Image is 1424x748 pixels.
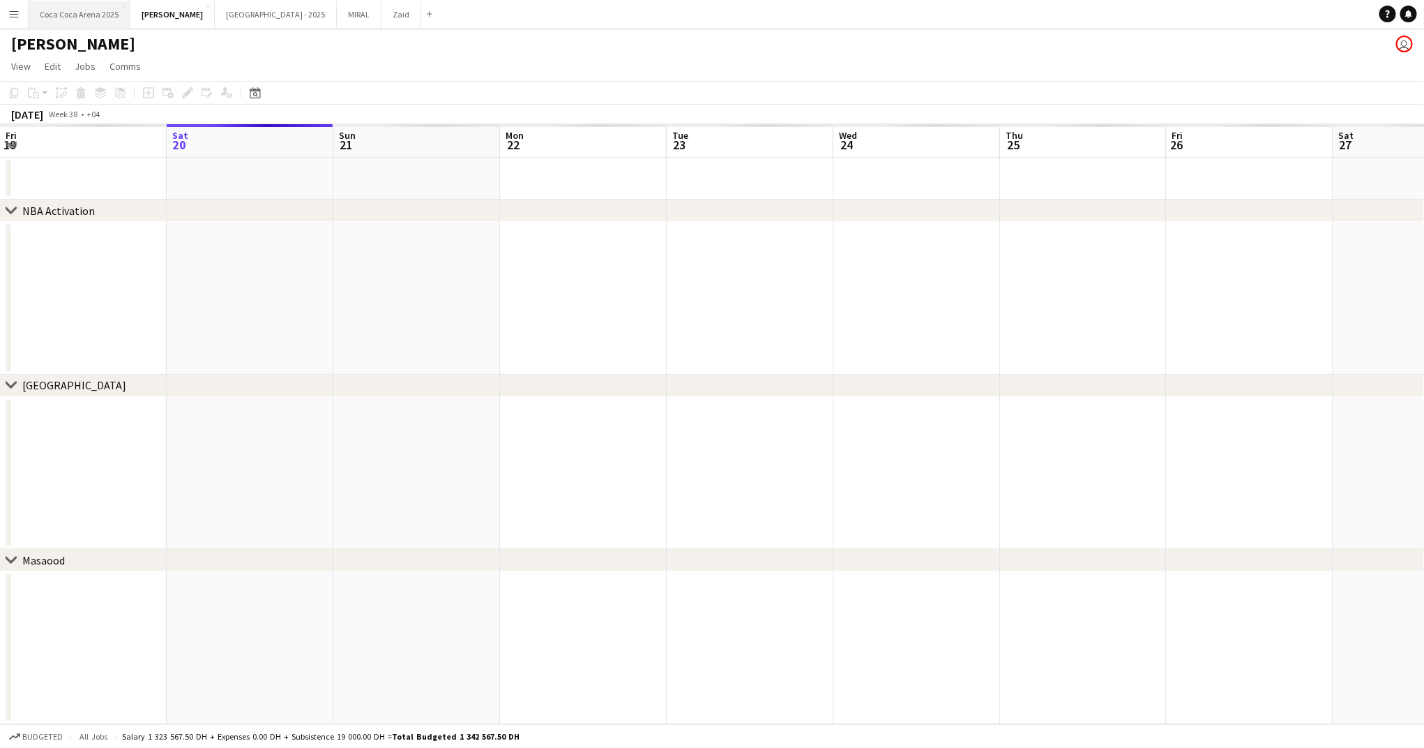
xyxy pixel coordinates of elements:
[11,60,31,73] span: View
[22,553,65,567] div: Masaood
[170,137,188,153] span: 20
[22,732,63,742] span: Budgeted
[1396,36,1413,52] app-user-avatar: Kate Oliveros
[1003,137,1023,153] span: 25
[22,204,95,218] div: NBA Activation
[86,109,100,119] div: +04
[77,731,110,742] span: All jobs
[46,109,81,119] span: Week 38
[75,60,96,73] span: Jobs
[130,1,215,28] button: [PERSON_NAME]
[6,57,36,75] a: View
[29,1,130,28] button: Coca Coca Arena 2025
[1006,129,1023,142] span: Thu
[392,731,520,742] span: Total Budgeted 1 342 567.50 DH
[104,57,146,75] a: Comms
[6,129,17,142] span: Fri
[503,137,524,153] span: 22
[122,731,520,742] div: Salary 1 323 567.50 DH + Expenses 0.00 DH + Subsistence 19 000.00 DH =
[45,60,61,73] span: Edit
[39,57,66,75] a: Edit
[69,57,101,75] a: Jobs
[22,378,126,392] div: [GEOGRAPHIC_DATA]
[506,129,524,142] span: Mon
[215,1,337,28] button: [GEOGRAPHIC_DATA] - 2025
[337,1,381,28] button: MIRAL
[1339,129,1354,142] span: Sat
[339,129,356,142] span: Sun
[11,33,135,54] h1: [PERSON_NAME]
[7,729,65,745] button: Budgeted
[172,129,188,142] span: Sat
[381,1,421,28] button: Zaid
[1172,129,1183,142] span: Fri
[837,137,857,153] span: 24
[11,107,43,121] div: [DATE]
[839,129,857,142] span: Wed
[337,137,356,153] span: 21
[670,137,688,153] span: 23
[1170,137,1183,153] span: 26
[109,60,141,73] span: Comms
[3,137,17,153] span: 19
[672,129,688,142] span: Tue
[1337,137,1354,153] span: 27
